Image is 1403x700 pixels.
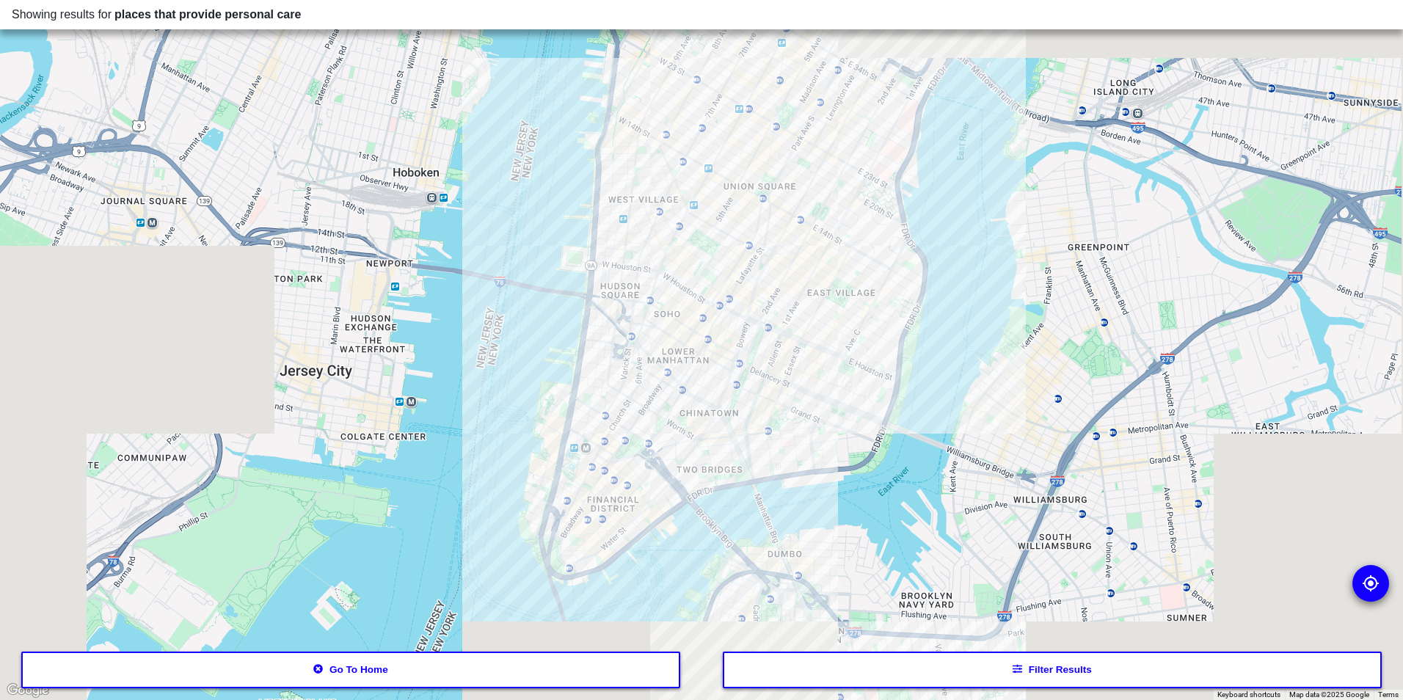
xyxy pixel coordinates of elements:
div: Showing results for [12,6,1391,23]
span: places that provide personal care [114,8,301,21]
img: go to my location [1362,575,1380,592]
button: Go to home [21,652,681,688]
button: Keyboard shortcuts [1217,690,1280,700]
a: Open this area in Google Maps (opens a new window) [4,681,52,700]
button: Filter results [723,652,1382,688]
img: Google [4,681,52,700]
a: Terms [1378,690,1399,699]
span: Map data ©2025 Google [1289,690,1369,699]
